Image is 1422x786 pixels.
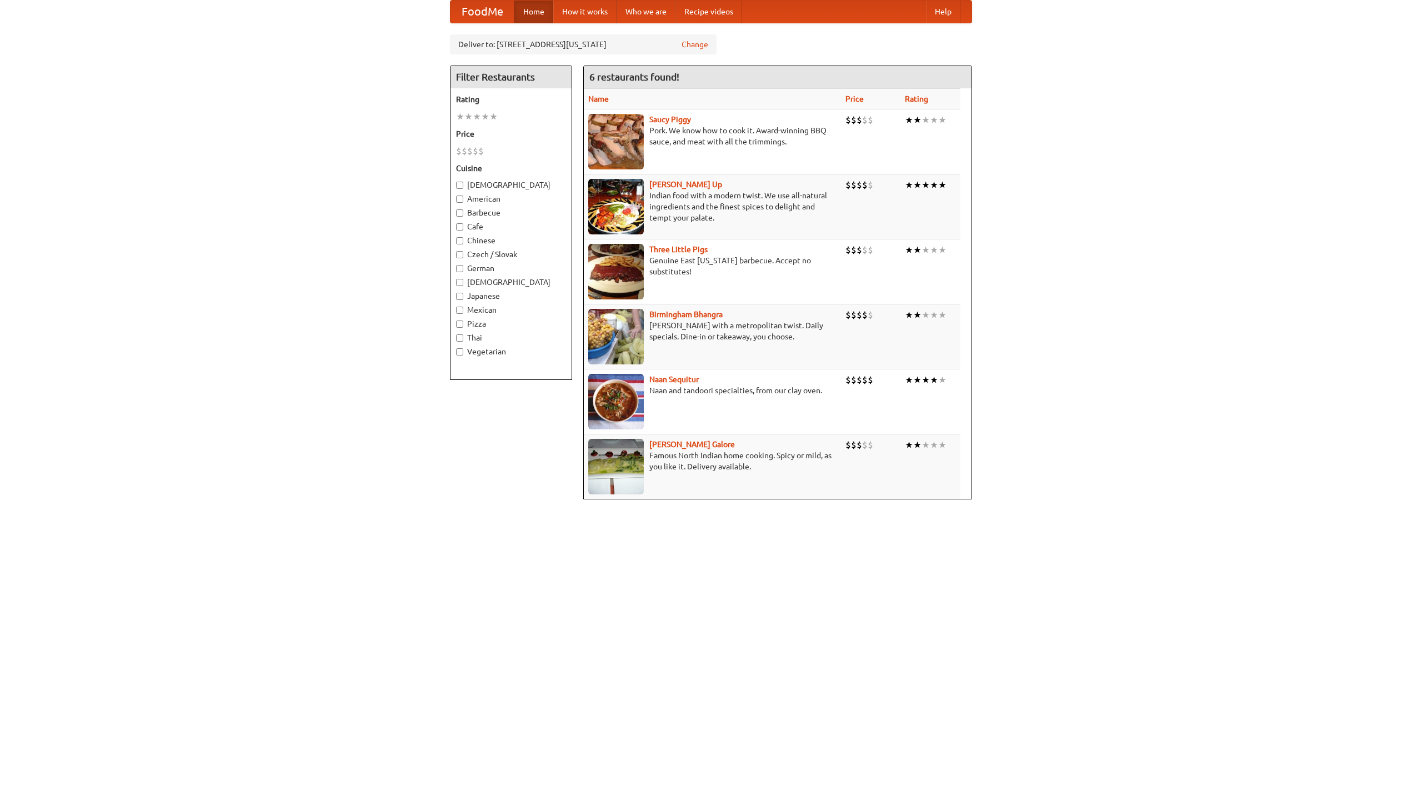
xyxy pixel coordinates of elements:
[456,223,463,231] input: Cafe
[851,179,857,191] li: $
[930,244,938,256] li: ★
[938,309,947,321] li: ★
[588,244,644,299] img: littlepigs.jpg
[851,114,857,126] li: $
[514,1,553,23] a: Home
[489,111,498,123] li: ★
[649,180,722,189] a: [PERSON_NAME] Up
[868,439,873,451] li: $
[922,439,930,451] li: ★
[851,439,857,451] li: $
[905,94,928,103] a: Rating
[845,244,851,256] li: $
[456,179,566,191] label: [DEMOGRAPHIC_DATA]
[845,374,851,386] li: $
[862,244,868,256] li: $
[467,145,473,157] li: $
[456,293,463,300] input: Japanese
[930,309,938,321] li: ★
[456,182,463,189] input: [DEMOGRAPHIC_DATA]
[675,1,742,23] a: Recipe videos
[857,244,862,256] li: $
[456,94,566,105] h5: Rating
[926,1,960,23] a: Help
[913,439,922,451] li: ★
[456,128,566,139] h5: Price
[857,179,862,191] li: $
[857,374,862,386] li: $
[456,249,566,260] label: Czech / Slovak
[649,115,691,124] a: Saucy Piggy
[588,374,644,429] img: naansequitur.jpg
[588,255,837,277] p: Genuine East [US_STATE] barbecue. Accept no substitutes!
[588,320,837,342] p: [PERSON_NAME] with a metropolitan twist. Daily specials. Dine-in or takeaway, you choose.
[456,321,463,328] input: Pizza
[922,309,930,321] li: ★
[938,114,947,126] li: ★
[649,440,735,449] a: [PERSON_NAME] Galore
[913,374,922,386] li: ★
[473,111,481,123] li: ★
[456,111,464,123] li: ★
[456,235,566,246] label: Chinese
[868,244,873,256] li: $
[845,439,851,451] li: $
[456,251,463,258] input: Czech / Slovak
[913,309,922,321] li: ★
[464,111,473,123] li: ★
[913,179,922,191] li: ★
[851,244,857,256] li: $
[450,66,572,88] h4: Filter Restaurants
[862,309,868,321] li: $
[905,244,913,256] li: ★
[649,245,708,254] a: Three Little Pigs
[462,145,467,157] li: $
[456,221,566,232] label: Cafe
[857,309,862,321] li: $
[930,179,938,191] li: ★
[588,450,837,472] p: Famous North Indian home cooking. Spicy or mild, as you like it. Delivery available.
[938,439,947,451] li: ★
[913,114,922,126] li: ★
[456,307,463,314] input: Mexican
[857,114,862,126] li: $
[456,237,463,244] input: Chinese
[845,94,864,103] a: Price
[649,310,723,319] b: Birmingham Bhangra
[456,348,463,356] input: Vegetarian
[456,277,566,288] label: [DEMOGRAPHIC_DATA]
[553,1,617,23] a: How it works
[478,145,484,157] li: $
[922,244,930,256] li: ★
[930,374,938,386] li: ★
[938,374,947,386] li: ★
[456,193,566,204] label: American
[481,111,489,123] li: ★
[938,244,947,256] li: ★
[456,263,566,274] label: German
[588,94,609,103] a: Name
[905,309,913,321] li: ★
[649,375,699,384] a: Naan Sequitur
[588,125,837,147] p: Pork. We know how to cook it. Award-winning BBQ sauce, and meat with all the trimmings.
[922,179,930,191] li: ★
[868,374,873,386] li: $
[588,179,644,234] img: curryup.jpg
[930,114,938,126] li: ★
[456,304,566,316] label: Mexican
[450,1,514,23] a: FoodMe
[682,39,708,50] a: Change
[851,374,857,386] li: $
[456,334,463,342] input: Thai
[456,332,566,343] label: Thai
[456,279,463,286] input: [DEMOGRAPHIC_DATA]
[868,179,873,191] li: $
[588,190,837,223] p: Indian food with a modern twist. We use all-natural ingredients and the finest spices to delight ...
[905,179,913,191] li: ★
[456,207,566,218] label: Barbecue
[922,114,930,126] li: ★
